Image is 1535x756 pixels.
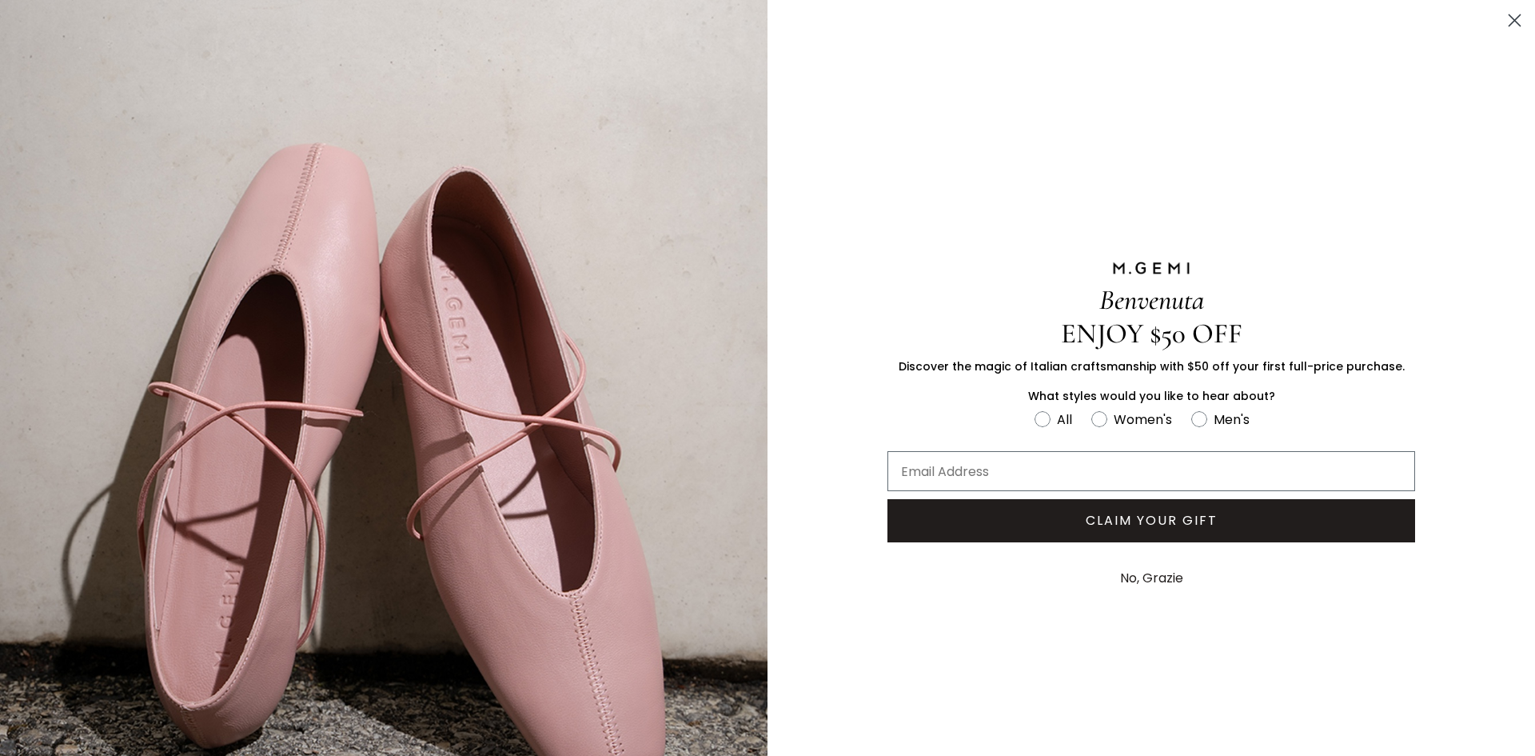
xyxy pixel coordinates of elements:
img: M.GEMI [1111,261,1191,275]
button: Close dialog [1501,6,1529,34]
span: Benvenuta [1099,283,1204,317]
span: ENJOY $50 OFF [1061,317,1242,350]
div: Men's [1214,410,1250,430]
div: All [1057,410,1072,430]
span: Discover the magic of Italian craftsmanship with $50 off your first full-price purchase. [899,358,1405,374]
button: CLAIM YOUR GIFT [887,499,1415,542]
button: No, Grazie [1112,558,1191,598]
input: Email Address [887,451,1415,491]
span: What styles would you like to hear about? [1028,388,1275,404]
div: Women's [1114,410,1172,430]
